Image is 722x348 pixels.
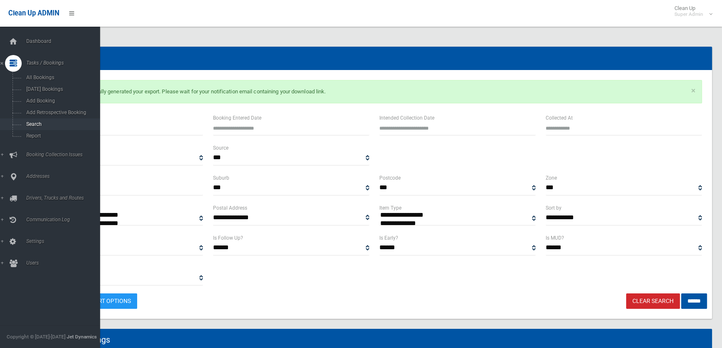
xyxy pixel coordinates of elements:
[24,238,106,244] span: Settings
[24,217,106,223] span: Communication Log
[24,110,99,115] span: Add Retrospective Booking
[24,75,99,80] span: All Bookings
[24,121,99,127] span: Search
[24,133,99,139] span: Report
[674,11,703,18] small: Super Admin
[8,9,59,17] span: Clean Up ADMIN
[24,195,106,201] span: Drivers, Trucks and Routes
[24,260,106,266] span: Users
[47,80,702,103] p: We have successfully generated your export. Please wait for your notification email containing yo...
[213,113,261,123] label: Booking Entered Date
[626,293,680,309] a: Clear Search
[379,113,434,123] label: Intended Collection Date
[67,334,97,340] strong: Jet Dynamics
[24,98,99,104] span: Add Booking
[24,173,106,179] span: Addresses
[24,86,99,92] span: [DATE] Bookings
[77,293,137,309] a: Export Options
[24,38,106,44] span: Dashboard
[691,87,695,95] a: ×
[7,334,65,340] span: Copyright © [DATE]-[DATE]
[24,60,106,66] span: Tasks / Bookings
[24,152,106,158] span: Booking Collection Issues
[546,113,573,123] label: Collected At
[670,5,712,18] span: Clean Up
[379,203,401,213] label: Item Type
